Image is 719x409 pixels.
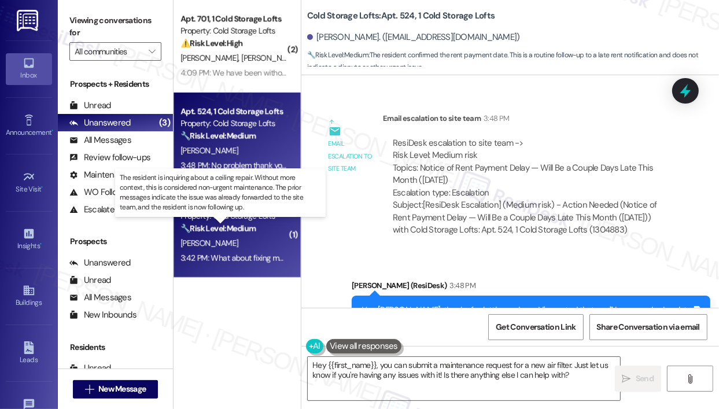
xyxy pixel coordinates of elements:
[362,304,692,329] div: Hey [PERSON_NAME], thanks for letting us know! I've noted that you'll be a couple days late on re...
[6,53,52,84] a: Inbox
[149,47,155,56] i: 
[180,25,287,37] div: Property: Cold Storage Lofts
[69,309,137,321] div: New Inbounds
[17,10,40,31] img: ResiDesk Logo
[156,114,173,132] div: (3)
[636,373,654,385] span: Send
[69,169,133,181] div: Maintenance
[496,321,576,333] span: Get Conversation Link
[597,321,700,333] span: Share Conversation via email
[481,112,509,124] div: 3:48 PM
[307,31,520,43] div: [PERSON_NAME]. ([EMAIL_ADDRESS][DOMAIN_NAME])
[6,338,52,369] a: Leads
[180,117,287,130] div: Property: Cold Storage Lofts
[58,78,173,90] div: Prospects + Residents
[69,257,131,269] div: Unanswered
[75,42,143,61] input: All communities
[329,138,374,175] div: Email escalation to site team
[352,279,710,296] div: [PERSON_NAME] (ResiDesk)
[383,112,677,128] div: Email escalation to site team
[69,12,161,42] label: Viewing conversations for
[58,341,173,353] div: Residents
[180,38,243,49] strong: ⚠️ Risk Level: High
[615,366,662,392] button: Send
[69,274,111,286] div: Unread
[6,281,52,312] a: Buildings
[42,183,43,191] span: •
[69,152,150,164] div: Review follow-ups
[180,238,238,248] span: [PERSON_NAME]
[69,100,111,112] div: Unread
[58,235,173,248] div: Prospects
[120,173,321,213] p: The resident is inquiring about a ceiling repair. Without more context, this is considered non-ur...
[242,53,300,63] span: [PERSON_NAME]
[6,167,52,198] a: Site Visit •
[622,374,631,384] i: 
[6,224,52,255] a: Insights •
[447,279,475,292] div: 3:48 PM
[589,314,707,340] button: Share Conversation via email
[685,374,694,384] i: 
[69,186,141,198] div: WO Follow-ups
[180,253,311,263] div: 3:42 PM: What about fixing my ceiling.?
[69,134,131,146] div: All Messages
[51,127,53,135] span: •
[180,223,256,234] strong: 🔧 Risk Level: Medium
[180,13,287,25] div: Apt. 701, 1 Cold Storage Lofts
[308,357,620,400] textarea: Hey {{first_name}}, you can submit a maintenance request for a new air filter. Just let us know i...
[307,10,495,22] b: Cold Storage Lofts: Apt. 524, 1 Cold Storage Lofts
[69,292,131,304] div: All Messages
[180,53,242,63] span: [PERSON_NAME]
[180,105,287,117] div: Apt. 524, 1 Cold Storage Lofts
[180,145,238,156] span: [PERSON_NAME]
[393,199,668,236] div: Subject: [ResiDesk Escalation] (Medium risk) - Action Needed (Notice of Rent Payment Delay — Will...
[307,49,719,74] span: : The resident confirmed the rent payment date. This is a routine follow-up to a late rent notifi...
[307,50,368,60] strong: 🔧 Risk Level: Medium
[69,204,115,216] div: Escalate
[180,131,256,141] strong: 🔧 Risk Level: Medium
[73,380,158,399] button: New Message
[69,117,131,129] div: Unanswered
[393,137,668,199] div: ResiDesk escalation to site team -> Risk Level: Medium risk Topics: Notice of Rent Payment Delay ...
[40,240,42,248] span: •
[180,160,417,171] div: 3:48 PM: No problem thank you for understanding and taking note of it
[98,383,146,395] span: New Message
[488,314,583,340] button: Get Conversation Link
[85,385,94,394] i: 
[69,362,111,374] div: Unread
